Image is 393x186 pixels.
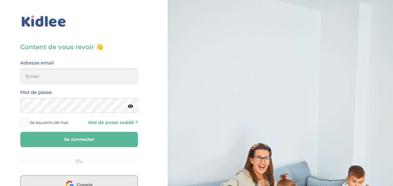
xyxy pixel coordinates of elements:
[20,69,138,84] input: Email
[20,88,52,96] label: Mot de passe
[76,158,83,164] span: Ou
[20,43,138,51] h3: Content de vous revoir 👋
[20,59,54,67] label: Adresse email
[20,14,67,28] img: logo_kidlee_bleu
[30,118,68,127] span: Se souvenir de moi
[20,132,138,147] button: Se connecter
[84,120,138,126] a: Mot de passe oublié ?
